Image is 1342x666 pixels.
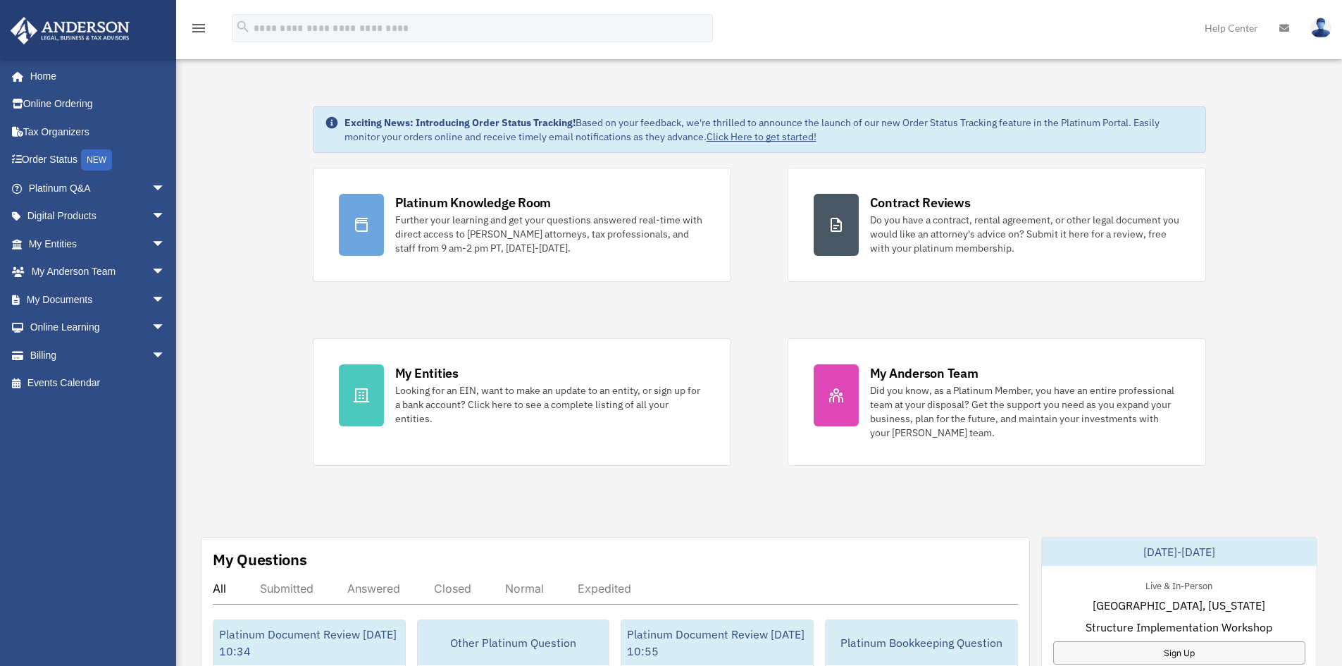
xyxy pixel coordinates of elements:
[213,620,405,665] div: Platinum Document Review [DATE] 10:34
[10,90,187,118] a: Online Ordering
[434,581,471,596] div: Closed
[260,581,313,596] div: Submitted
[190,20,207,37] i: menu
[10,230,187,258] a: My Entitiesarrow_drop_down
[6,17,134,44] img: Anderson Advisors Platinum Portal
[870,213,1180,255] div: Do you have a contract, rental agreement, or other legal document you would like an attorney's ad...
[1093,597,1265,614] span: [GEOGRAPHIC_DATA], [US_STATE]
[151,174,180,203] span: arrow_drop_down
[313,338,731,466] a: My Entities Looking for an EIN, want to make an update to an entity, or sign up for a bank accoun...
[1053,641,1305,665] a: Sign Up
[347,581,400,596] div: Answered
[395,383,705,426] div: Looking for an EIN, want to make an update to an entity, or sign up for a bank account? Click her...
[1042,538,1317,566] div: [DATE]-[DATE]
[344,116,576,129] strong: Exciting News: Introducing Order Status Tracking!
[505,581,544,596] div: Normal
[10,285,187,314] a: My Documentsarrow_drop_down
[395,213,705,255] div: Further your learning and get your questions answered real-time with direct access to [PERSON_NAM...
[81,149,112,171] div: NEW
[10,314,187,342] a: Online Learningarrow_drop_down
[151,314,180,343] span: arrow_drop_down
[1134,577,1224,592] div: Live & In-Person
[870,194,971,211] div: Contract Reviews
[10,341,187,369] a: Billingarrow_drop_down
[213,581,226,596] div: All
[151,258,180,287] span: arrow_drop_down
[826,620,1017,665] div: Platinum Bookkeeping Question
[10,62,180,90] a: Home
[213,549,307,570] div: My Questions
[870,383,1180,440] div: Did you know, as a Platinum Member, you have an entire professional team at your disposal? Get th...
[151,341,180,370] span: arrow_drop_down
[313,168,731,282] a: Platinum Knowledge Room Further your learning and get your questions answered real-time with dire...
[621,620,813,665] div: Platinum Document Review [DATE] 10:55
[788,338,1206,466] a: My Anderson Team Did you know, as a Platinum Member, you have an entire professional team at your...
[418,620,609,665] div: Other Platinum Question
[1086,619,1272,636] span: Structure Implementation Workshop
[10,118,187,146] a: Tax Organizers
[151,202,180,231] span: arrow_drop_down
[235,19,251,35] i: search
[395,194,552,211] div: Platinum Knowledge Room
[788,168,1206,282] a: Contract Reviews Do you have a contract, rental agreement, or other legal document you would like...
[151,230,180,259] span: arrow_drop_down
[1310,18,1331,38] img: User Pic
[707,130,816,143] a: Click Here to get started!
[395,364,459,382] div: My Entities
[578,581,631,596] div: Expedited
[190,25,207,37] a: menu
[10,202,187,230] a: Digital Productsarrow_drop_down
[10,146,187,175] a: Order StatusNEW
[10,369,187,397] a: Events Calendar
[344,116,1194,144] div: Based on your feedback, we're thrilled to announce the launch of our new Order Status Tracking fe...
[10,174,187,202] a: Platinum Q&Aarrow_drop_down
[151,285,180,314] span: arrow_drop_down
[870,364,978,382] div: My Anderson Team
[10,258,187,286] a: My Anderson Teamarrow_drop_down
